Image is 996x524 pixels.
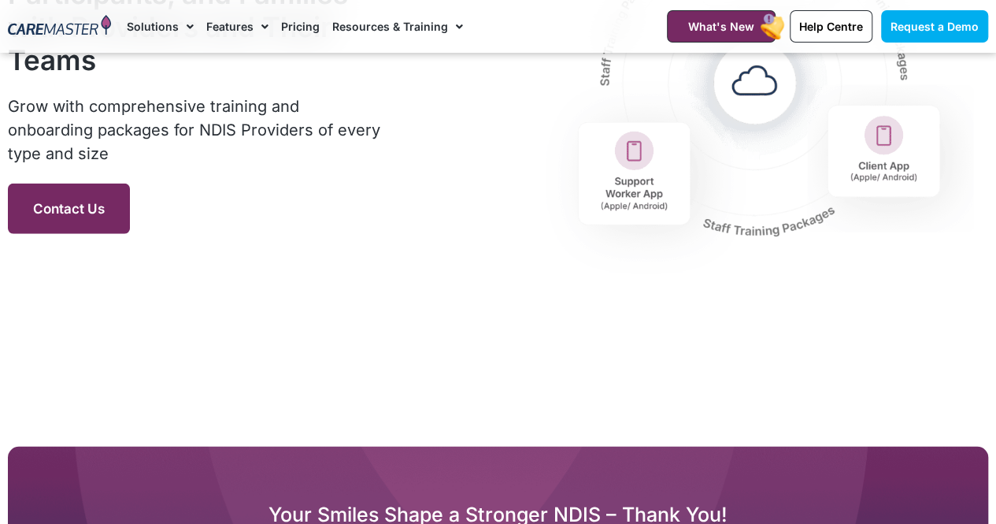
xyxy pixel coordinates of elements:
span: What's New [688,20,754,33]
img: CareMaster Logo [8,15,111,38]
a: Help Centre [790,10,872,43]
a: Contact Us [8,184,130,234]
span: Contact Us [33,201,105,217]
span: Help Centre [799,20,863,33]
span: Grow with comprehensive training and onboarding packages for NDIS Providers of every type and size [8,97,380,163]
a: What's New [667,10,776,43]
span: Request a Demo [890,20,979,33]
a: Request a Demo [881,10,988,43]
